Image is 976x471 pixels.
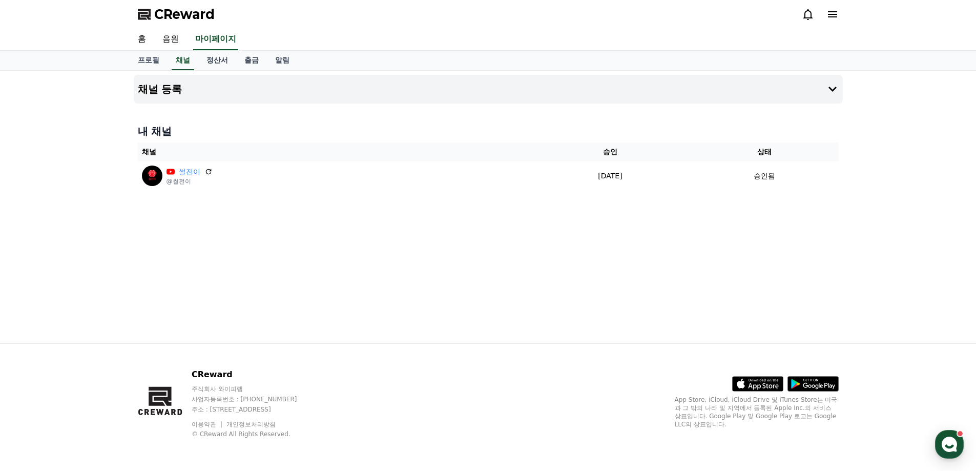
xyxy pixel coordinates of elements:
[192,405,317,414] p: 주소 : [STREET_ADDRESS]
[198,51,236,70] a: 정산서
[154,6,215,23] span: CReward
[172,51,194,70] a: 채널
[138,84,182,95] h4: 채널 등록
[192,395,317,403] p: 사업자등록번호 : [PHONE_NUMBER]
[154,29,187,50] a: 음원
[675,396,839,428] p: App Store, iCloud, iCloud Drive 및 iTunes Store는 미국과 그 밖의 나라 및 지역에서 등록된 Apple Inc.의 서비스 상표입니다. Goo...
[134,75,843,104] button: 채널 등록
[267,51,298,70] a: 알림
[192,385,317,393] p: 주식회사 와이피랩
[142,166,162,186] img: 썰전이
[130,51,168,70] a: 프로필
[192,430,317,438] p: © CReward All Rights Reserved.
[167,177,213,186] p: @썰전이
[179,167,200,177] a: 썰전이
[138,6,215,23] a: CReward
[138,142,530,161] th: 채널
[192,368,317,381] p: CReward
[138,124,839,138] h4: 내 채널
[530,142,691,161] th: 승인
[130,29,154,50] a: 홈
[226,421,276,428] a: 개인정보처리방침
[691,142,838,161] th: 상태
[534,171,687,181] p: [DATE]
[236,51,267,70] a: 출금
[192,421,224,428] a: 이용약관
[193,29,238,50] a: 마이페이지
[754,171,775,181] p: 승인됨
